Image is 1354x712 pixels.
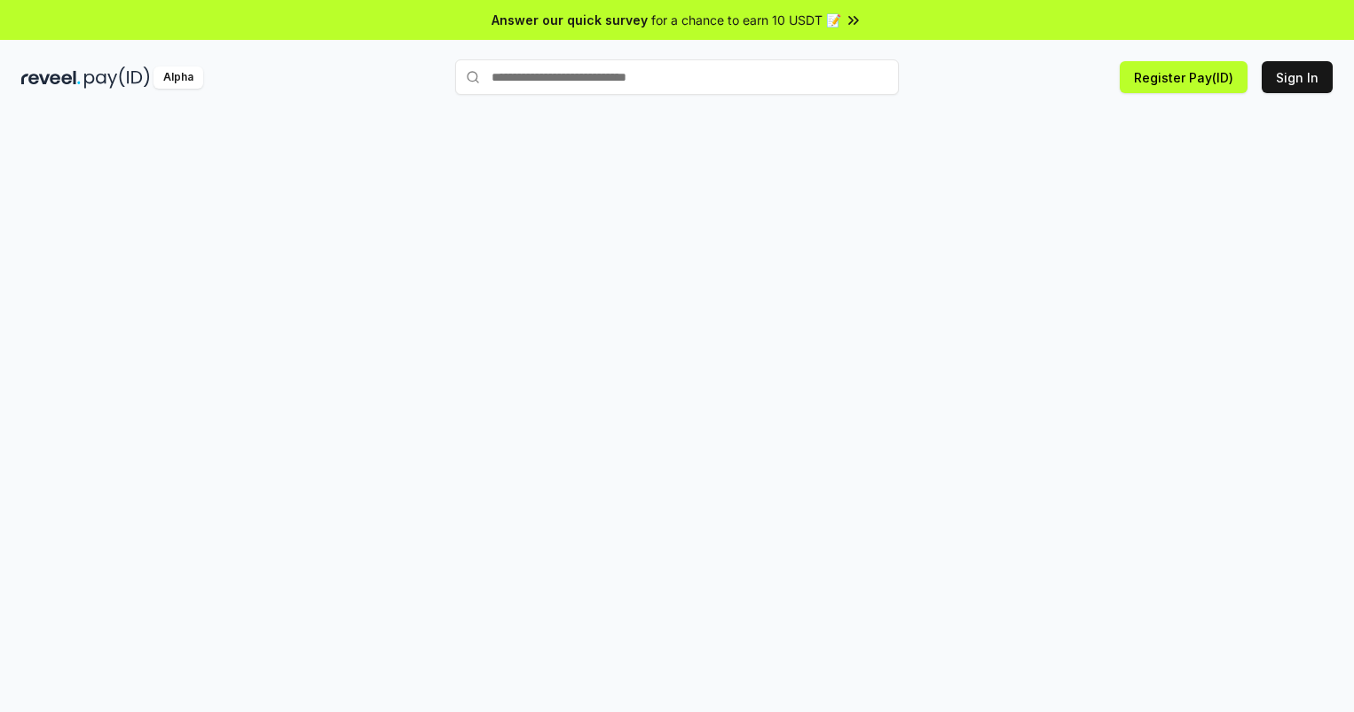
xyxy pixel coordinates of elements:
[492,11,648,29] span: Answer our quick survey
[651,11,841,29] span: for a chance to earn 10 USDT 📝
[1262,61,1333,93] button: Sign In
[1120,61,1248,93] button: Register Pay(ID)
[84,67,150,89] img: pay_id
[154,67,203,89] div: Alpha
[21,67,81,89] img: reveel_dark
